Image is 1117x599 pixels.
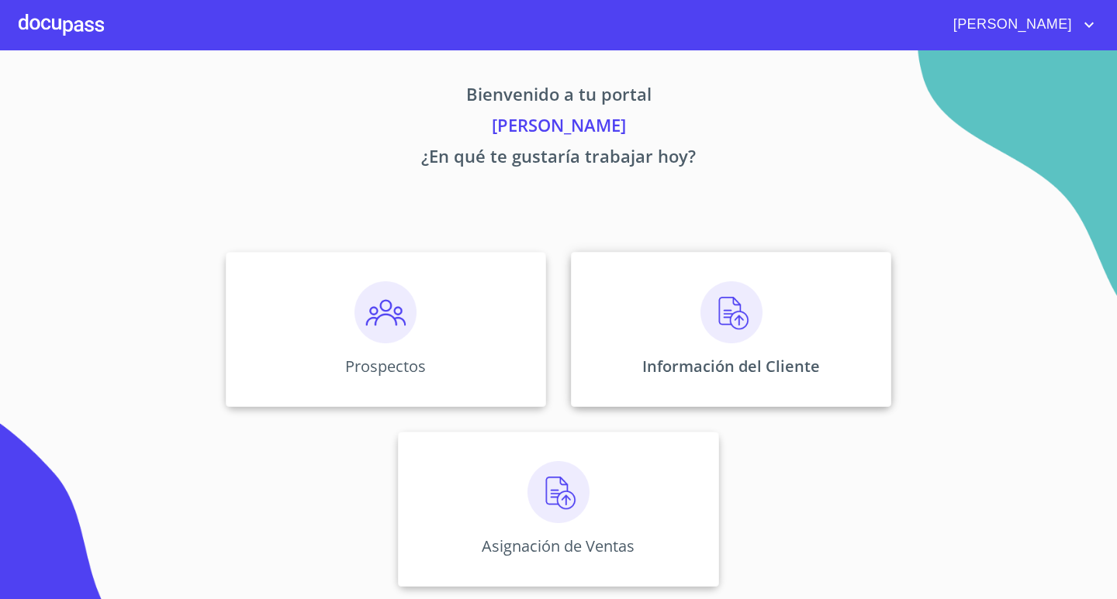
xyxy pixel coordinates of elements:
[527,461,590,523] img: carga.png
[354,281,417,343] img: prospectos.png
[942,12,1080,37] span: [PERSON_NAME]
[345,356,426,377] p: Prospectos
[81,112,1036,143] p: [PERSON_NAME]
[482,535,635,556] p: Asignación de Ventas
[81,81,1036,112] p: Bienvenido a tu portal
[642,356,820,377] p: Información del Cliente
[942,12,1098,37] button: account of current user
[700,281,763,343] img: carga.png
[81,143,1036,174] p: ¿En qué te gustaría trabajar hoy?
